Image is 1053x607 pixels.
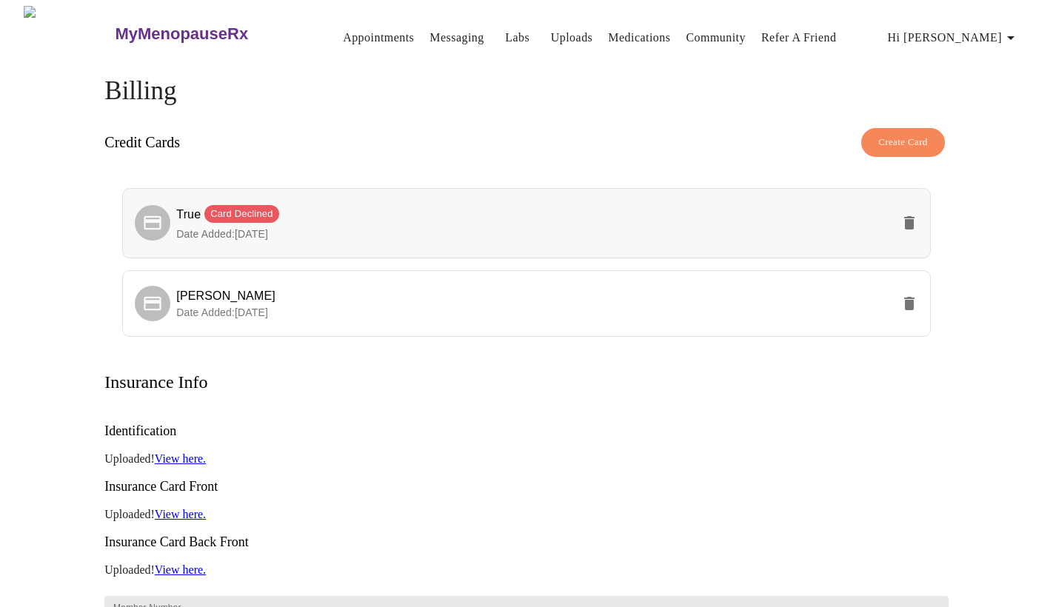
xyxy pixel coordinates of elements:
a: Medications [608,27,670,48]
h3: Insurance Info [104,372,207,392]
a: Community [686,27,746,48]
button: delete [892,286,927,321]
a: Labs [505,27,529,48]
button: Uploads [545,23,599,53]
button: Messaging [424,23,489,53]
p: Uploaded! [104,563,948,577]
button: Refer a Friend [755,23,843,53]
a: Uploads [551,27,593,48]
h3: Insurance Card Front [104,479,948,494]
p: Uploaded! [104,508,948,521]
button: Appointments [337,23,420,53]
button: Create Card [861,128,945,157]
a: Appointments [343,27,414,48]
span: Create Card [878,134,928,151]
a: Messaging [429,27,484,48]
button: delete [892,205,927,241]
button: Community [680,23,752,53]
span: Date Added: [DATE] [176,228,268,240]
button: Hi [PERSON_NAME] [882,23,1026,53]
span: True [176,208,278,221]
a: View here. [155,563,206,576]
h4: Billing [104,76,948,106]
img: MyMenopauseRx Logo [24,6,113,61]
a: MyMenopauseRx [113,8,307,60]
button: Labs [494,23,541,53]
button: Medications [602,23,676,53]
h3: Credit Cards [104,134,180,151]
span: Date Added: [DATE] [176,306,268,318]
p: Uploaded! [104,452,948,466]
h3: MyMenopauseRx [115,24,248,44]
span: [PERSON_NAME] [176,289,275,302]
a: Refer a Friend [761,27,837,48]
a: View here. [155,508,206,520]
h3: Insurance Card Back Front [104,534,948,550]
a: View here. [155,452,206,465]
h3: Identification [104,423,948,439]
span: Hi [PERSON_NAME] [888,27,1020,48]
span: Card Declined [204,207,278,221]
